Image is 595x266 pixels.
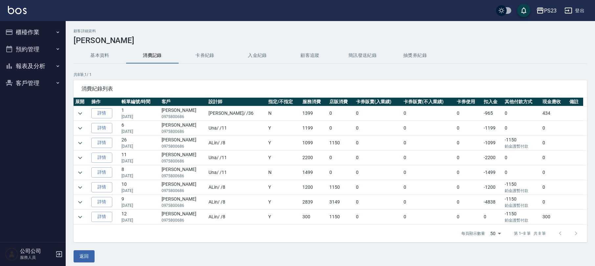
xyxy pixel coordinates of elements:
[75,212,85,222] button: expand row
[534,4,559,17] button: PS23
[267,195,301,209] td: Y
[74,72,587,78] p: 共 8 筆, 1 / 1
[91,138,112,148] a: 詳情
[91,197,112,207] a: 詳情
[354,121,402,135] td: 0
[482,180,503,195] td: -1200
[505,188,540,194] p: 鉑金護暫付款
[541,195,567,209] td: 0
[301,195,327,209] td: 2839
[160,195,207,209] td: [PERSON_NAME]
[505,217,540,223] p: 鉑金護暫付款
[74,36,587,45] h3: [PERSON_NAME]
[402,98,455,106] th: 卡券販賣(不入業績)
[503,136,541,150] td: -1150
[354,195,402,209] td: 0
[455,106,482,121] td: 0
[482,165,503,180] td: -1499
[402,136,455,150] td: 0
[162,114,206,120] p: 0975800686
[503,180,541,195] td: -1150
[160,210,207,224] td: [PERSON_NAME]
[121,114,158,120] p: [DATE]
[120,180,160,195] td: 10
[562,5,587,17] button: 登出
[354,210,402,224] td: 0
[455,195,482,209] td: 0
[354,106,402,121] td: 0
[267,165,301,180] td: N
[120,106,160,121] td: 1
[328,195,354,209] td: 3149
[207,165,267,180] td: Una / /11
[301,151,327,165] td: 2200
[267,180,301,195] td: Y
[482,151,503,165] td: -2200
[267,106,301,121] td: N
[541,165,567,180] td: 0
[121,188,158,194] p: [DATE]
[121,143,158,149] p: [DATE]
[402,151,455,165] td: 0
[402,210,455,224] td: 0
[482,210,503,224] td: 0
[74,48,126,63] button: 基本資料
[541,151,567,165] td: 0
[505,203,540,208] p: 鉑金護暫付款
[503,121,541,135] td: 0
[20,254,54,260] p: 服務人員
[328,136,354,150] td: 1150
[207,195,267,209] td: ALin / /8
[482,98,503,106] th: 扣入金
[482,106,503,121] td: -965
[328,210,354,224] td: 1150
[20,248,54,254] h5: 公司公司
[120,210,160,224] td: 12
[402,121,455,135] td: 0
[120,165,160,180] td: 8
[503,151,541,165] td: 0
[541,121,567,135] td: 0
[121,158,158,164] p: [DATE]
[455,136,482,150] td: 0
[162,143,206,149] p: 0975800686
[162,129,206,134] p: 0975800686
[267,136,301,150] td: Y
[544,7,557,15] div: PS23
[482,136,503,150] td: -1099
[267,210,301,224] td: Y
[91,153,112,163] a: 詳情
[207,180,267,195] td: ALin / /8
[75,138,85,148] button: expand row
[402,180,455,195] td: 0
[541,106,567,121] td: 434
[301,106,327,121] td: 1399
[160,180,207,195] td: [PERSON_NAME]
[455,121,482,135] td: 0
[301,121,327,135] td: 1199
[328,106,354,121] td: 0
[179,48,231,63] button: 卡券紀錄
[354,98,402,106] th: 卡券販賣(入業績)
[160,121,207,135] td: [PERSON_NAME]
[354,180,402,195] td: 0
[284,48,336,63] button: 顧客追蹤
[120,121,160,135] td: 6
[121,203,158,208] p: [DATE]
[3,24,63,41] button: 櫃檯作業
[267,121,301,135] td: Y
[568,98,583,106] th: 備註
[75,168,85,178] button: expand row
[541,180,567,195] td: 0
[354,136,402,150] td: 0
[503,106,541,121] td: 0
[160,136,207,150] td: [PERSON_NAME]
[91,182,112,192] a: 詳情
[514,230,546,236] p: 第 1–8 筆 共 8 筆
[74,29,587,33] h2: 顧客詳細資料
[162,173,206,179] p: 0975800686
[267,151,301,165] td: Y
[3,41,63,58] button: 預約管理
[120,195,160,209] td: 9
[455,98,482,106] th: 卡券使用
